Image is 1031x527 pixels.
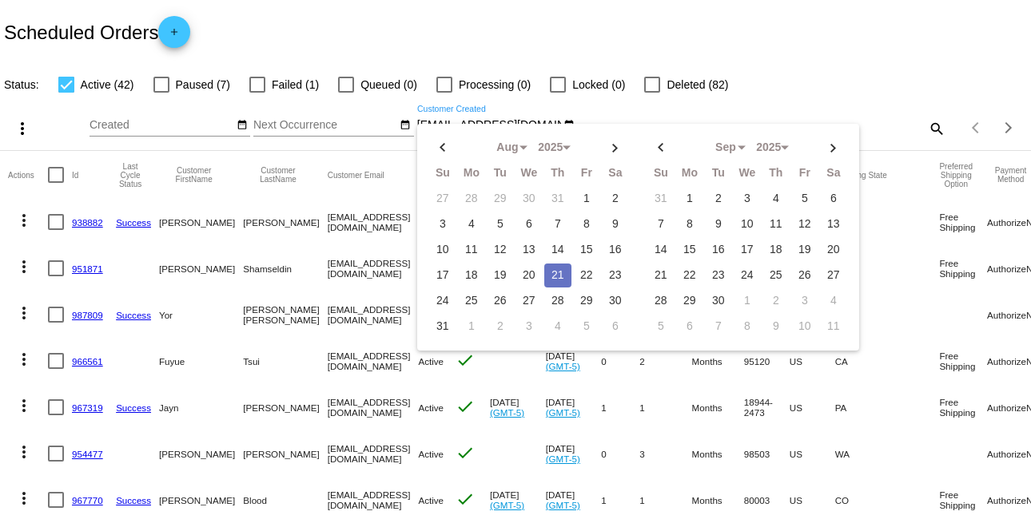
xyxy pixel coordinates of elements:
mat-cell: Months [692,430,744,477]
mat-cell: 80003 [744,477,790,523]
mat-cell: [PERSON_NAME] [159,477,243,523]
mat-cell: 1 [601,477,639,523]
mat-cell: 0 [601,430,639,477]
mat-cell: [EMAIL_ADDRESS][DOMAIN_NAME] [328,430,419,477]
mat-cell: [DATE] [546,338,602,384]
mat-icon: date_range [400,119,411,132]
span: Queued (0) [360,75,417,94]
mat-cell: Free Shipping [939,477,987,523]
button: Change sorting for Id [72,170,78,180]
button: Change sorting for CustomerFirstName [159,166,229,184]
mat-cell: Blood [243,477,327,523]
a: Success [116,217,151,228]
mat-icon: more_vert [14,303,34,323]
mat-cell: [PERSON_NAME] [243,430,327,477]
mat-cell: 1 [601,384,639,430]
mat-icon: check [456,489,475,509]
span: Active [418,402,444,413]
button: Change sorting for CustomerLastName [243,166,312,184]
mat-icon: check [456,397,475,416]
a: Success [116,310,151,320]
a: 987809 [72,310,103,320]
mat-cell: Months [692,338,744,384]
mat-cell: [EMAIL_ADDRESS][DOMAIN_NAME] [328,245,419,291]
mat-cell: [EMAIL_ADDRESS][DOMAIN_NAME] [328,384,419,430]
button: Change sorting for LastProcessingCycleId [116,162,145,188]
a: Success [116,495,151,505]
mat-cell: KS [835,245,940,291]
mat-cell: 18944-2473 [744,384,790,430]
mat-cell: [EMAIL_ADDRESS][DOMAIN_NAME] [328,199,419,245]
mat-cell: 95120 [744,338,790,384]
span: Processing (0) [459,75,531,94]
mat-cell: [DATE] [546,477,602,523]
mat-cell: Free Shipping [939,384,987,430]
mat-icon: more_vert [14,350,34,369]
div: 2025 [531,141,571,154]
div: Sep [706,141,746,154]
mat-cell: CO [835,477,940,523]
mat-icon: more_vert [14,211,34,230]
mat-icon: more_vert [13,119,32,138]
mat-cell: 1 [639,384,691,430]
a: 966561 [72,356,103,367]
mat-cell: [PERSON_NAME] [PERSON_NAME] [243,291,327,338]
span: Active [418,449,444,459]
span: Active [418,356,444,367]
a: (GMT-5) [490,407,524,418]
mat-cell: [PERSON_NAME] [159,430,243,477]
mat-cell: PA [835,384,940,430]
mat-cell: 98503 [744,430,790,477]
mat-cell: Free Shipping [939,245,987,291]
mat-cell: 3 [639,430,691,477]
mat-icon: more_vert [14,489,34,508]
mat-icon: more_vert [14,396,34,415]
mat-icon: check [456,351,475,370]
span: Deleted (82) [667,75,728,94]
mat-icon: search [926,116,945,141]
mat-cell: FL [835,291,940,338]
a: 938882 [72,217,103,228]
mat-cell: [PERSON_NAME] [243,199,327,245]
a: 967319 [72,402,103,413]
a: (GMT-5) [546,454,580,464]
mat-cell: Yor [159,291,243,338]
mat-cell: [DATE] [490,384,546,430]
mat-cell: [PERSON_NAME] [243,384,327,430]
mat-cell: US [790,338,835,384]
mat-cell: 2 [639,338,691,384]
mat-cell: [DATE] [546,384,602,430]
mat-cell: [DATE] [490,477,546,523]
button: Change sorting for PreferredShippingOption [939,162,973,188]
input: Customer Created [417,119,561,132]
span: Active (42) [81,75,134,94]
a: (GMT-5) [546,407,580,418]
span: Paused (7) [176,75,230,94]
mat-icon: more_vert [14,257,34,276]
mat-cell: [PERSON_NAME] [159,199,243,245]
mat-icon: more_vert [14,442,34,462]
mat-cell: Months [692,384,744,430]
mat-icon: add [165,26,184,46]
a: (GMT-5) [546,361,580,371]
mat-cell: Free Shipping [939,338,987,384]
a: (GMT-5) [490,500,524,510]
span: Locked (0) [572,75,625,94]
input: Next Occurrence [253,119,397,132]
input: Created [90,119,233,132]
div: Aug [488,141,527,154]
mat-cell: 0 [601,338,639,384]
mat-cell: [EMAIL_ADDRESS][DOMAIN_NAME] [328,291,419,338]
mat-cell: [DATE] [546,430,602,477]
div: 2025 [749,141,789,154]
mat-cell: WA [835,430,940,477]
mat-icon: check [456,443,475,462]
mat-cell: US [790,477,835,523]
button: Change sorting for ShippingState [835,170,887,180]
a: 954477 [72,449,103,459]
mat-cell: [EMAIL_ADDRESS][DOMAIN_NAME] [328,338,419,384]
button: Previous page [961,112,993,144]
mat-cell: CA [835,338,940,384]
mat-cell: [PERSON_NAME] [159,245,243,291]
mat-icon: date_range [237,119,248,132]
